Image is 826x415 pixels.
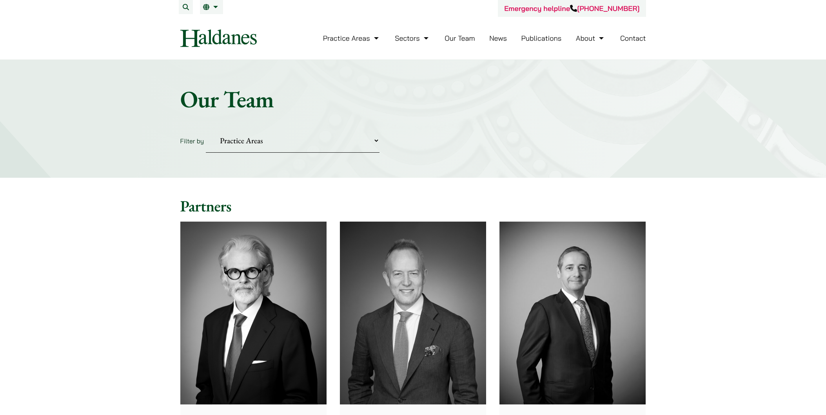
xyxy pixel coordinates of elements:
a: EN [203,4,220,10]
a: Sectors [395,34,430,43]
a: News [489,34,507,43]
img: Logo of Haldanes [180,29,257,47]
a: About [576,34,606,43]
a: Emergency helpline[PHONE_NUMBER] [504,4,639,13]
a: Contact [620,34,646,43]
label: Filter by [180,137,204,145]
a: Our Team [445,34,475,43]
a: Practice Areas [323,34,381,43]
h1: Our Team [180,85,646,113]
a: Publications [521,34,562,43]
h2: Partners [180,197,646,215]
